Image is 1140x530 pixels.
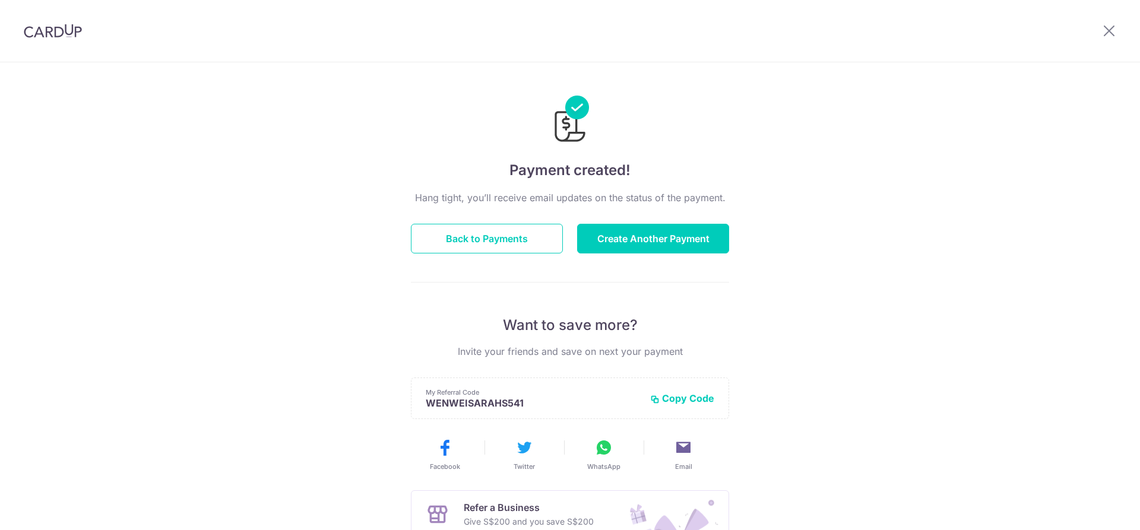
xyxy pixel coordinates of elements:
p: Give S$200 and you save S$200 [464,515,594,529]
button: Twitter [489,438,559,471]
p: Hang tight, you’ll receive email updates on the status of the payment. [411,191,729,205]
button: Back to Payments [411,224,563,253]
span: Facebook [430,462,460,471]
p: Invite your friends and save on next your payment [411,344,729,358]
p: My Referral Code [426,388,641,397]
button: WhatsApp [569,438,639,471]
button: Facebook [410,438,480,471]
span: Email [675,462,692,471]
p: WENWEISARAHS541 [426,397,641,409]
span: WhatsApp [587,462,620,471]
button: Create Another Payment [577,224,729,253]
span: Twitter [514,462,535,471]
button: Email [648,438,718,471]
button: Copy Code [650,392,714,404]
p: Want to save more? [411,316,729,335]
h4: Payment created! [411,160,729,181]
img: Payments [551,96,589,145]
img: CardUp [24,24,82,38]
p: Refer a Business [464,500,594,515]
